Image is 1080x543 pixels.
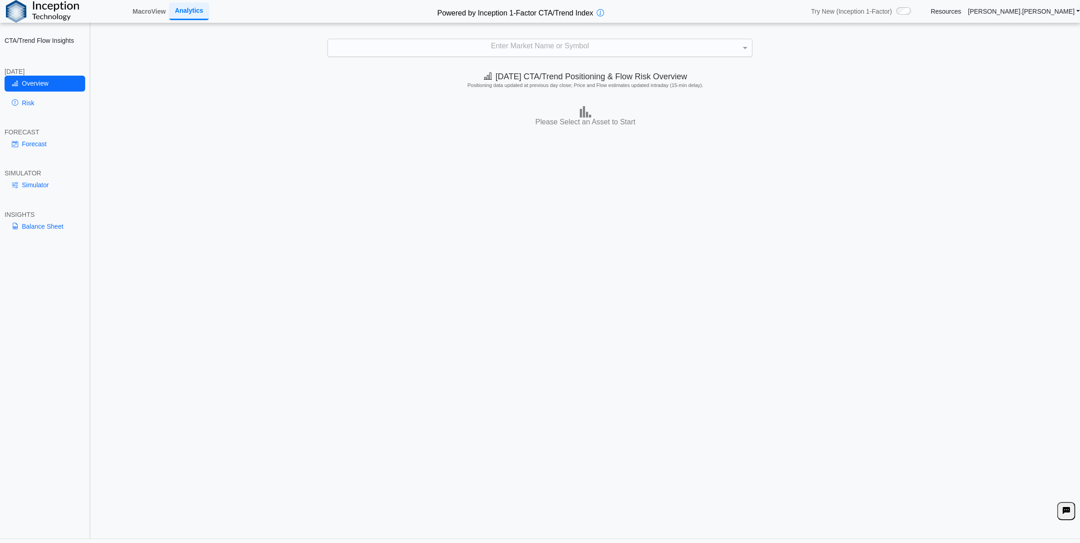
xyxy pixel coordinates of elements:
[580,106,591,118] img: bar-chart.png
[129,4,169,19] a: MacroView
[5,95,85,111] a: Risk
[484,72,687,81] span: [DATE] CTA/Trend Positioning & Flow Risk Overview
[96,82,1075,88] h5: Positioning data updated at previous day close; Price and Flow estimates updated intraday (15-min...
[5,67,85,76] div: [DATE]
[5,128,85,136] div: FORECAST
[434,5,597,18] h2: Powered by Inception 1-Factor CTA/Trend Index
[5,169,85,177] div: SIMULATOR
[93,118,1078,127] h3: Please Select an Asset to Start
[5,210,85,219] div: INSIGHTS
[5,136,85,152] a: Forecast
[811,7,892,15] span: Try New (Inception 1-Factor)
[5,76,85,91] a: Overview
[169,3,209,20] a: Analytics
[968,7,1080,15] a: [PERSON_NAME].[PERSON_NAME]
[931,7,961,15] a: Resources
[5,219,85,234] a: Balance Sheet
[5,177,85,193] a: Simulator
[328,39,752,56] div: Enter Market Name or Symbol
[5,36,85,45] h2: CTA/Trend Flow Insights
